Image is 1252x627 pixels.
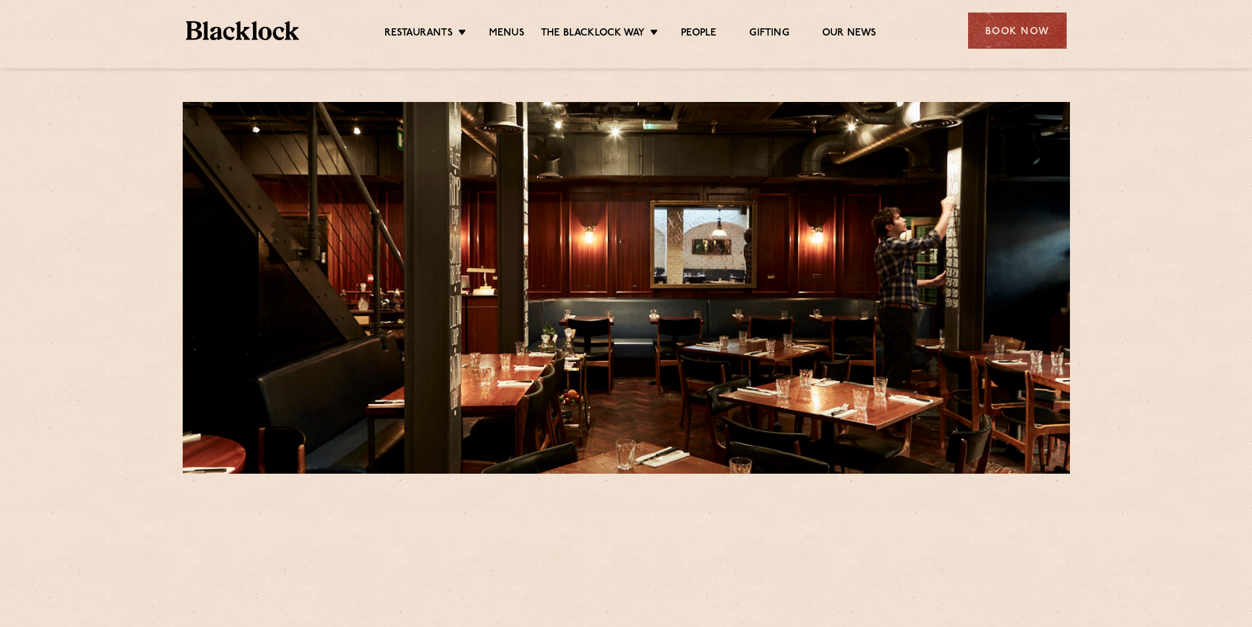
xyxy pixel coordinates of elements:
[541,27,645,41] a: The Blacklock Way
[968,13,1067,49] div: Book Now
[822,27,877,41] a: Our News
[749,27,789,41] a: Gifting
[384,27,453,41] a: Restaurants
[186,21,300,40] img: BL_Textured_Logo-footer-cropped.svg
[681,27,716,41] a: People
[489,27,524,41] a: Menus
